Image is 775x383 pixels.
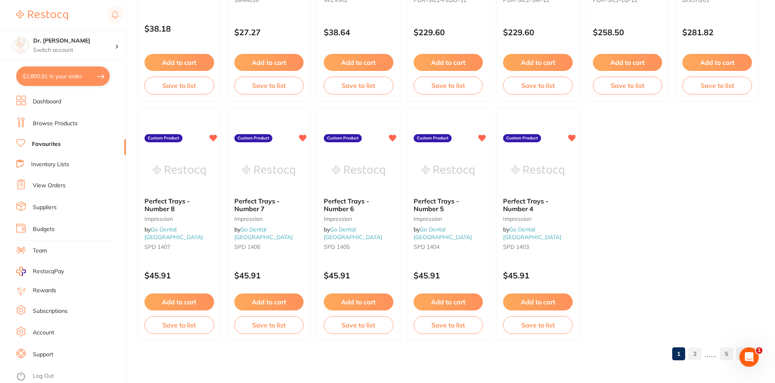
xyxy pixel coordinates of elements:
[16,267,64,276] a: RestocqPay
[234,316,304,334] button: Save to list
[16,11,68,20] img: Restocq Logo
[33,267,64,276] span: RestocqPay
[593,77,662,94] button: Save to list
[33,37,115,45] h4: Dr. Kim Carr
[324,197,393,212] b: Perfect Trays - Number 6
[16,370,123,383] button: Log Out
[414,197,459,212] span: Perfect Trays - Number 5
[720,346,733,362] a: 5
[324,28,393,37] p: $38.64
[503,226,561,240] span: by
[503,77,573,94] button: Save to list
[16,6,68,25] a: Restocq Logo
[593,54,662,71] button: Add to cart
[324,243,350,250] span: SPD 1405
[234,271,304,280] p: $45.91
[33,372,54,380] a: Log Out
[234,197,304,212] b: Perfect Trays - Number 7
[503,54,573,71] button: Add to cart
[512,150,564,191] img: Perfect Trays - Number 4
[503,216,573,222] small: impression
[414,54,483,71] button: Add to cart
[414,243,440,250] span: SPD 1404
[332,150,385,191] img: Perfect Trays - Number 6
[414,134,452,142] label: Custom Product
[324,226,382,240] a: Go Dental [GEOGRAPHIC_DATA]
[682,77,752,94] button: Save to list
[144,216,214,222] small: impression
[414,197,483,212] b: Perfect Trays - Number 5
[324,316,393,334] button: Save to list
[682,54,752,71] button: Add to cart
[144,226,203,240] span: by
[144,197,214,212] b: Perfect Trays - Number 8
[144,54,214,71] button: Add to cart
[414,293,483,310] button: Add to cart
[503,316,573,334] button: Save to list
[414,316,483,334] button: Save to list
[503,243,529,250] span: SPD 1403
[324,197,369,212] span: Perfect Trays - Number 6
[33,225,55,233] a: Budgets
[33,287,56,295] a: Rewards
[234,216,304,222] small: impression
[13,37,29,53] img: Dr. Kim Carr
[32,140,61,148] a: Favourites
[414,226,472,240] a: Go Dental [GEOGRAPHIC_DATA]
[242,150,295,191] img: Perfect Trays - Number 7
[414,226,472,240] span: by
[422,150,474,191] img: Perfect Trays - Number 5
[234,243,260,250] span: SPD 1406
[33,329,54,337] a: Account
[144,24,214,33] p: $38.18
[503,226,561,240] a: Go Dental [GEOGRAPHIC_DATA]
[688,346,701,362] a: 2
[672,346,685,362] a: 1
[414,216,483,222] small: impression
[33,247,47,255] a: Team
[33,203,57,212] a: Suppliers
[503,28,573,37] p: $229.60
[503,134,541,142] label: Custom Product
[16,267,26,276] img: RestocqPay
[234,226,293,240] span: by
[739,347,759,367] iframe: Intercom live chat
[324,134,362,142] label: Custom Product
[324,77,393,94] button: Save to list
[144,226,203,240] a: Go Dental [GEOGRAPHIC_DATA]
[16,66,110,86] button: $2,800.91 in your order
[705,349,717,359] p: ......
[503,293,573,310] button: Add to cart
[33,120,78,128] a: Browse Products
[503,197,548,212] span: Perfect Trays - Number 4
[33,46,115,54] p: Switch account
[324,271,393,280] p: $45.91
[144,271,214,280] p: $45.91
[414,271,483,280] p: $45.91
[234,293,304,310] button: Add to cart
[144,316,214,334] button: Save to list
[144,293,214,310] button: Add to cart
[33,98,61,106] a: Dashboard
[756,347,762,354] span: 1
[144,77,214,94] button: Save to list
[324,226,382,240] span: by
[234,197,280,212] span: Perfect Trays - Number 7
[33,351,53,359] a: Support
[234,77,304,94] button: Save to list
[144,134,183,142] label: Custom Product
[682,28,752,37] p: $281.82
[234,28,304,37] p: $27.27
[324,216,393,222] small: impression
[414,77,483,94] button: Save to list
[31,160,69,169] a: Inventory Lists
[153,150,206,191] img: Perfect Trays - Number 8
[234,226,293,240] a: Go Dental [GEOGRAPHIC_DATA]
[33,182,66,190] a: View Orders
[234,54,304,71] button: Add to cart
[593,28,662,37] p: $258.50
[324,54,393,71] button: Add to cart
[144,243,170,250] span: SPD 1407
[324,293,393,310] button: Add to cart
[33,307,68,315] a: Subscriptions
